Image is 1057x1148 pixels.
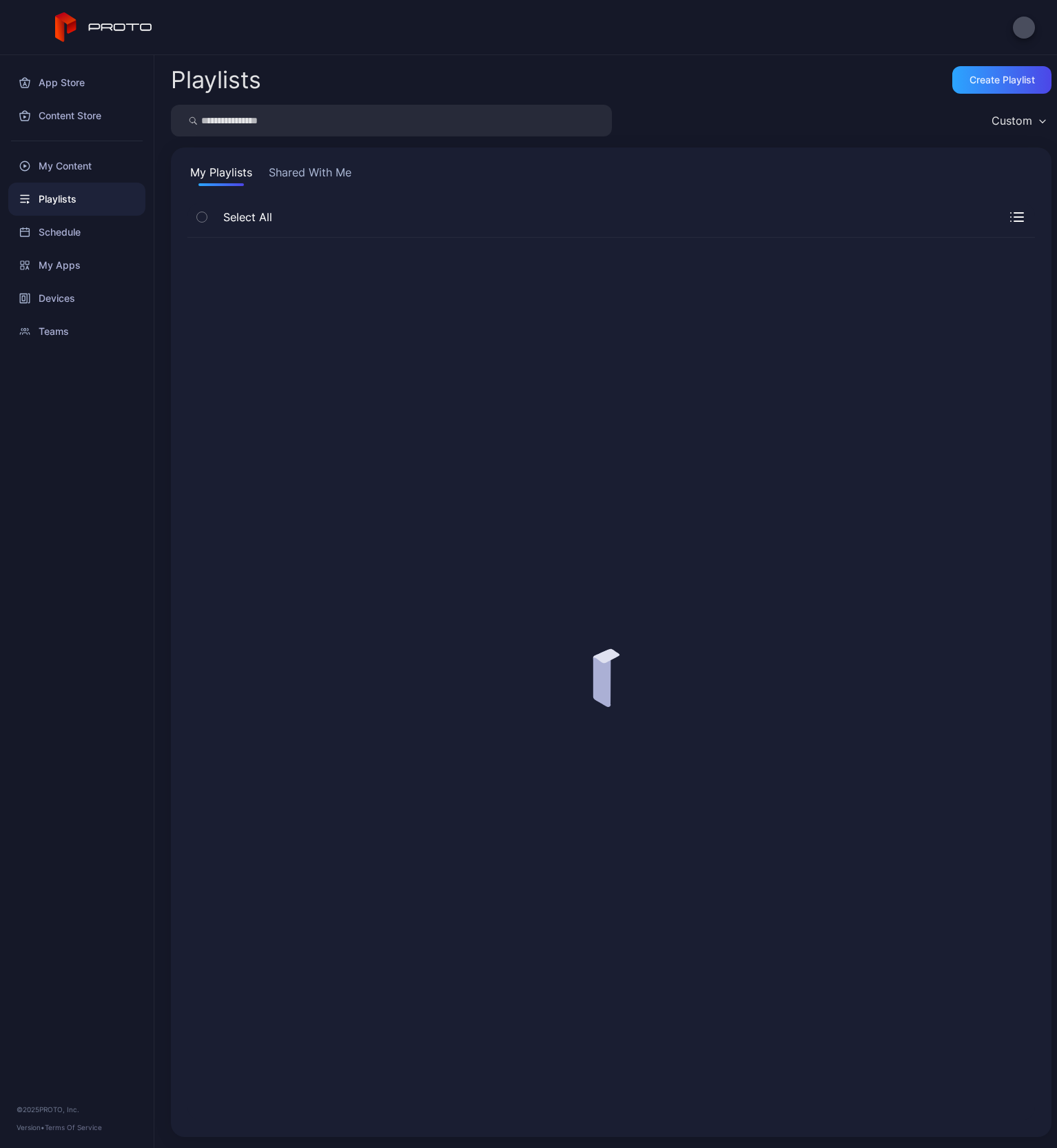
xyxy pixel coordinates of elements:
button: Custom [985,105,1051,136]
a: App Store [8,66,145,99]
button: Create Playlist [952,66,1051,94]
a: Playlists [8,183,145,216]
span: Version • [17,1123,45,1131]
div: Create Playlist [969,74,1035,85]
a: Devices [8,282,145,315]
h2: Playlists [171,68,261,92]
button: My Playlists [187,164,255,186]
div: Custom [992,114,1032,127]
button: Shared With Me [266,164,354,186]
a: Schedule [8,216,145,249]
a: My Apps [8,249,145,282]
div: © 2025 PROTO, Inc. [17,1104,137,1115]
a: Terms Of Service [45,1123,102,1131]
a: Content Store [8,99,145,132]
span: Select All [216,209,272,225]
a: Teams [8,315,145,348]
a: My Content [8,150,145,183]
